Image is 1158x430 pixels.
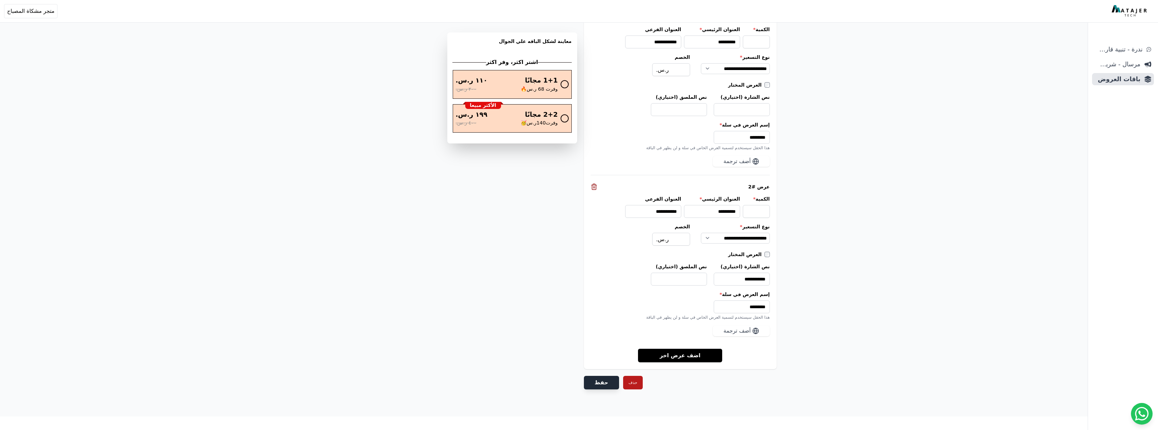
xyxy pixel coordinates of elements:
span: ٤٠٠ ر.س. [456,119,476,127]
span: ١٩٩ ر.س. [456,110,488,120]
button: أضف ترجمة [713,325,770,336]
button: أضف ترجمة [713,156,770,167]
label: نص الشارة (اختياري) [714,94,770,100]
label: إسم العرض في سلة [591,291,770,298]
label: العرض المختار [728,251,764,258]
span: ر.س. [656,235,669,244]
label: إسم العرض في سلة [591,121,770,128]
span: ر.س. [656,66,669,74]
label: العنوان الرئيسي [684,196,740,202]
label: نص الشارة (اختياري) [714,263,770,270]
label: الكمية [743,26,770,33]
label: العنوان الفرعي [625,196,681,202]
span: مرسال - شريط دعاية [1095,60,1140,69]
span: 1+1 مجانًا [525,76,558,86]
span: وفرت140ر.س🥳 [521,119,558,127]
label: العنوان الرئيسي [684,26,740,33]
span: ندرة - تنبية قارب علي النفاذ [1095,45,1142,54]
span: ١١٠ ر.س. [456,76,488,86]
button: متجر مشكاة المصباح [4,4,57,18]
label: نوع التسعير [701,54,770,61]
span: أضف ترجمة [724,157,751,165]
label: نص الملصق (اختياري) [651,263,707,270]
label: الكمية [743,196,770,202]
span: باقات العروض [1095,74,1140,84]
img: MatajerTech Logo [1112,5,1149,17]
div: هذا الحقل سيستخدم لتسمية العرض الخاص في سلة و لن يظهر في الباقة [591,145,770,151]
button: حذف [623,376,643,389]
span: أضف ترجمة [724,327,751,335]
span: 2+2 مجانًا [525,110,558,120]
span: متجر مشكاة المصباح [7,7,54,15]
span: ٢٠٠ ر.س. [456,86,476,93]
label: الخصم [652,54,690,61]
button: حفظ [584,376,619,389]
h3: معاينة لشكل الباقه علي الجوال [453,38,572,53]
div: الأكثر مبيعا [465,102,501,109]
label: الخصم [652,223,690,230]
label: العرض المختار [728,82,764,88]
a: اضف عرض اخر [638,348,722,362]
div: عرض #2 [591,183,770,190]
div: هذا الحقل سيستخدم لتسمية العرض الخاص في سلة و لن يظهر في الباقة [591,315,770,320]
h2: اشتر اكثر، وفر اكثر [486,58,538,66]
label: العنوان الفرعي [625,26,681,33]
span: وفرت 68 ر.س🔥 [521,86,558,93]
label: نص الملصق (اختياري) [651,94,707,100]
label: نوع التسعير [701,223,770,230]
